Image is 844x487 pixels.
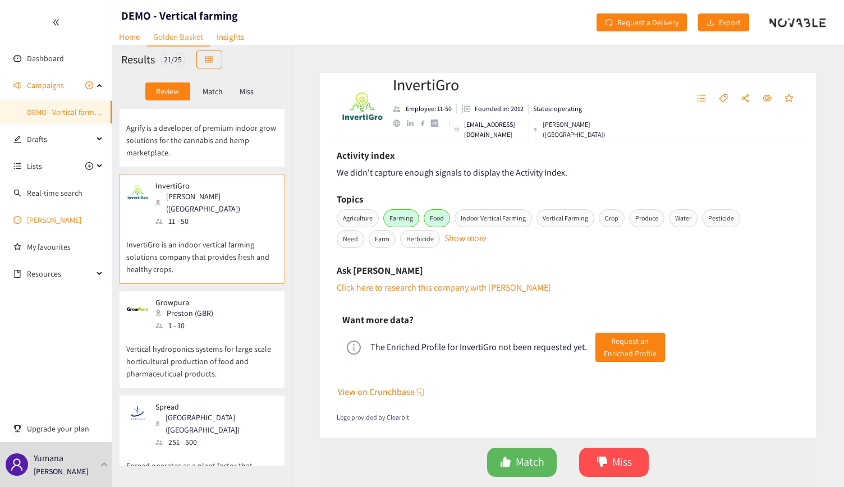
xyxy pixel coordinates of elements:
[487,448,557,477] button: likeMatch
[393,73,611,96] h2: InvertiGro
[420,120,431,126] a: facebook
[126,402,149,425] img: Snapshot of the company's website
[707,19,714,27] span: download
[27,53,64,63] a: Dashboard
[702,209,740,227] span: Pesticide
[338,385,415,399] span: View on Crunchbase
[34,465,88,477] p: [PERSON_NAME]
[337,191,363,208] h6: Topics
[455,209,532,227] span: Indoor Vertical Farming
[741,94,750,104] span: share-alt
[85,162,93,170] span: plus-circle
[85,81,93,89] span: plus-circle
[126,298,149,320] img: Snapshot of the company's website
[406,104,452,114] p: Employee: 11-50
[536,209,594,227] span: Vertical Farming
[13,270,21,278] span: book
[788,433,844,487] iframe: Chat Widget
[121,8,238,24] h1: DEMO - Vertical farming
[160,53,185,66] div: 21 / 25
[407,120,420,127] a: linkedin
[155,215,277,227] div: 11 - 50
[126,332,278,380] p: Vertical hydroponics systems for large scale horticultural production of food and pharmaceuticual...
[719,16,741,29] span: Export
[338,383,800,401] button: View on Crunchbase
[595,333,665,362] button: Request anEnriched Profile
[27,236,103,258] a: My favourites
[534,120,610,140] div: [PERSON_NAME] ([GEOGRAPHIC_DATA])
[431,120,445,127] a: crunchbase
[27,417,103,440] span: Upgrade your plan
[337,412,799,423] a: Logo provided by Clearbit
[370,342,587,353] div: The Enriched Profile for InvertiGro not been requested yet.
[691,90,712,108] button: unordered-list
[763,94,772,104] span: eye
[599,209,625,227] span: Crop
[155,190,277,215] div: [PERSON_NAME] ([GEOGRAPHIC_DATA])
[155,436,277,448] div: 251 - 500
[27,263,93,285] span: Resources
[155,402,270,411] p: Spread
[579,448,649,477] button: dislikeMiss
[669,209,698,227] span: Water
[155,307,220,319] div: Preston (GBR)
[13,135,21,143] span: edit
[126,227,278,275] p: InvertiGro is an indoor vertical farming solutions company that provides fresh and healthy crops.
[337,262,423,279] h6: Ask [PERSON_NAME]
[13,162,21,170] span: unordered-list
[27,215,81,225] a: [PERSON_NAME]
[735,90,755,108] button: share-alt
[205,56,213,65] span: table
[698,13,749,31] button: downloadExport
[340,84,384,129] img: Company Logo
[393,120,407,127] a: website
[605,19,613,27] span: redo
[617,16,678,29] span: Request a Delivery
[27,188,82,198] a: Real-time search
[126,111,278,159] p: Agrify is a developer of premium indoor grow solutions for the cannabis and hemp marketplace.
[457,104,529,114] li: Founded in year
[155,411,277,436] div: [GEOGRAPHIC_DATA] ([GEOGRAPHIC_DATA])
[155,319,220,332] div: 1 - 10
[337,209,379,227] span: Agriculture
[155,181,270,190] p: InvertiGro
[713,90,733,108] button: tag
[785,94,793,104] span: star
[612,453,632,471] span: Miss
[719,94,728,104] span: tag
[516,453,544,471] span: Match
[475,104,524,114] p: Founded in: 2012
[210,28,251,45] a: Insights
[533,104,582,114] p: Status: operating
[27,107,104,117] a: DEMO - Vertical farming
[369,230,396,248] span: Farm
[604,335,657,360] span: Request an Enriched Profile
[337,147,395,164] h6: Activity index
[13,425,21,433] span: trophy
[337,166,799,180] div: We didn't capture enough signals to display the Activity Index.
[203,87,223,96] p: Match
[757,90,777,108] button: eye
[464,120,524,140] p: [EMAIL_ADDRESS][DOMAIN_NAME]
[629,209,664,227] span: Produce
[597,13,687,31] button: redoRequest a Delivery
[444,231,487,237] button: Show more
[424,209,450,227] span: Food
[788,433,844,487] div: Widget de chat
[112,28,146,45] a: Home
[52,19,60,26] span: double-left
[347,341,361,355] span: info-circle
[697,94,706,104] span: unordered-list
[529,104,582,114] li: Status
[342,311,414,328] h6: Want more data?
[156,87,179,96] p: Review
[34,451,63,465] p: Yumana
[27,155,42,177] span: Lists
[146,28,210,47] a: Golden Basket
[126,181,149,204] img: Snapshot of the company's website
[121,52,155,67] h2: Results
[13,81,21,89] span: sound
[779,90,799,108] button: star
[500,456,511,469] span: like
